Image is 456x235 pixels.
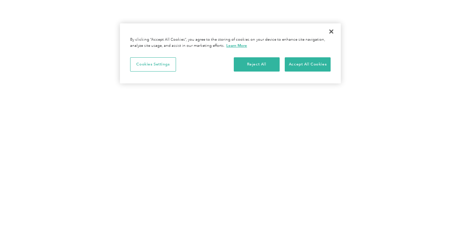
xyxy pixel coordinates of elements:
[285,57,331,72] button: Accept All Cookies
[130,37,331,49] div: By clicking “Accept All Cookies”, you agree to the storing of cookies on your device to enhance s...
[234,57,280,72] button: Reject All
[130,57,176,72] button: Cookies Settings
[120,23,341,83] div: Privacy
[120,23,341,83] div: Cookie banner
[324,24,339,39] button: Close
[226,43,247,48] a: More information about your privacy, opens in a new tab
